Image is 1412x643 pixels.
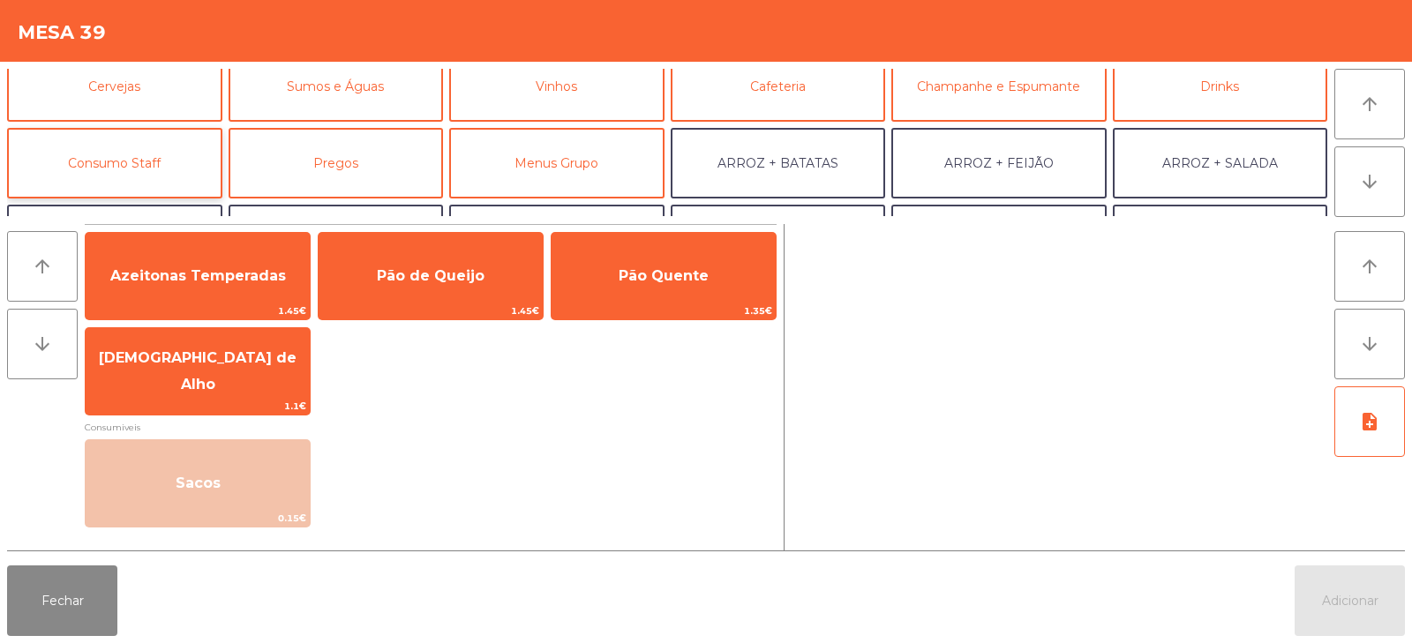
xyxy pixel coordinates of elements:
button: Cafeteria [671,51,886,122]
button: Vinhos [449,51,665,122]
span: [DEMOGRAPHIC_DATA] de Alho [99,349,297,393]
button: ARROZ + BATATAS [671,128,886,198]
button: arrow_downward [1334,146,1405,217]
span: Azeitonas Temperadas [110,267,286,284]
button: Cervejas [7,51,222,122]
i: note_add [1359,411,1380,432]
span: 0.15€ [86,510,310,527]
button: Menus Grupo [449,128,665,198]
button: FEIJÃO + SALADA [891,205,1107,275]
span: 1.45€ [319,303,543,319]
span: 1.1€ [86,398,310,415]
i: arrow_upward [1359,256,1380,277]
button: ARROZ + ARROZ [7,205,222,275]
button: arrow_upward [1334,231,1405,302]
span: 1.45€ [86,303,310,319]
button: arrow_downward [1334,309,1405,379]
i: arrow_upward [1359,93,1380,115]
button: BATATA + SALADA [449,205,665,275]
button: Drinks [1113,51,1328,122]
i: arrow_downward [32,333,53,355]
span: Consumiveis [85,419,777,436]
button: note_add [1334,386,1405,457]
button: Pregos [229,128,444,198]
span: Pão Quente [619,267,709,284]
span: Pão de Queijo [377,267,484,284]
button: Fechar [7,565,117,636]
button: ARROZ + FEIJÃO [891,128,1107,198]
button: Consumo Staff [7,128,222,198]
i: arrow_downward [1359,333,1380,355]
button: arrow_upward [7,231,78,302]
button: arrow_upward [1334,69,1405,139]
button: ARROZ + SALADA [1113,128,1328,198]
h4: Mesa 39 [18,19,106,46]
button: Sumos e Águas [229,51,444,122]
span: 1.35€ [552,303,776,319]
button: FEIJÃO + FEIJÃO [1113,205,1328,275]
button: BATATA + FEIJÃO [229,205,444,275]
button: Champanhe e Espumante [891,51,1107,122]
button: BATATA + BATATA [671,205,886,275]
span: Sacos [176,475,221,491]
button: arrow_downward [7,309,78,379]
i: arrow_downward [1359,171,1380,192]
i: arrow_upward [32,256,53,277]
